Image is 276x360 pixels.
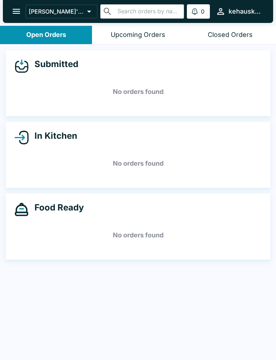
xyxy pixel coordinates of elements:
input: Search orders by name or phone number [115,6,181,16]
h5: No orders found [14,222,262,248]
h4: In Kitchen [29,131,77,141]
button: kehauskitchen [213,4,264,19]
h4: Food Ready [29,202,84,213]
div: kehauskitchen [229,7,262,16]
h4: Submitted [29,59,78,70]
button: [PERSON_NAME]'s Kitchen [26,5,97,18]
button: open drawer [7,2,26,20]
h5: No orders found [14,79,262,105]
div: Open Orders [26,31,66,39]
p: 0 [201,8,204,15]
div: Upcoming Orders [111,31,165,39]
h5: No orders found [14,151,262,176]
div: Closed Orders [208,31,253,39]
p: [PERSON_NAME]'s Kitchen [29,8,84,15]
